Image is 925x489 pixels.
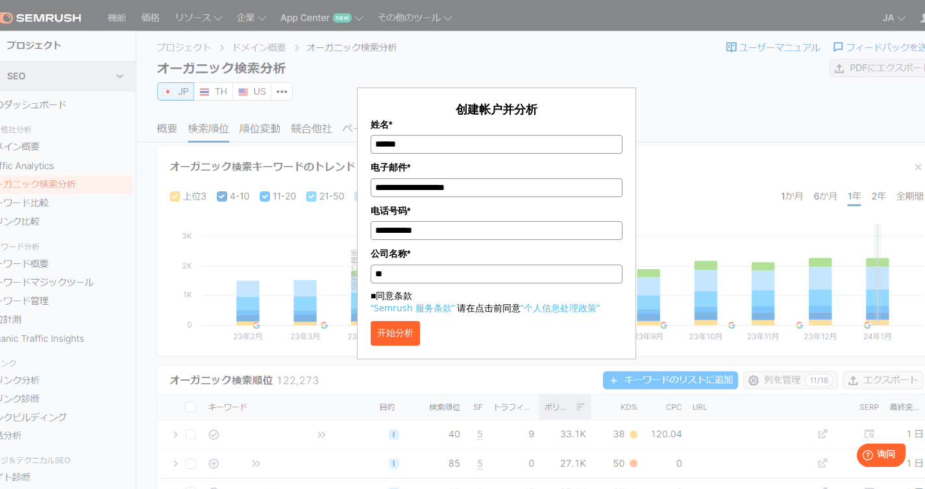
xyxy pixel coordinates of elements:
font: 开始分析 [377,328,413,338]
a: “个人信息处理政策” [521,302,600,314]
font: 公司名称* [371,248,410,259]
font: 电子邮件* [371,162,410,173]
button: 开始分析 [371,321,420,346]
a: “Semrush 服务条款” [371,302,455,314]
font: 电话号码* [371,206,410,216]
font: 请在点击前同意 [457,302,521,314]
font: ■同意条款 [371,289,412,302]
font: 创建帐户并分析 [456,101,537,117]
iframe: 帮助小部件启动器 [809,438,911,475]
